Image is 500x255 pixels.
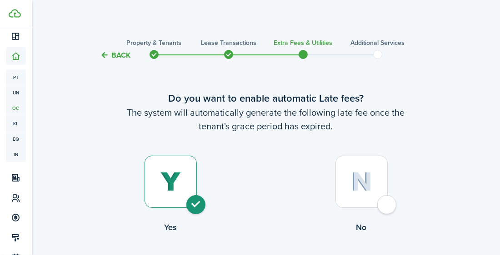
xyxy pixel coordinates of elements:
a: kl [6,116,26,131]
control-radio-card-title: No [266,221,457,233]
a: un [6,85,26,100]
wizard-step-header-title: Do you want to enable automatic Late fees? [75,91,457,106]
h3: Lease Transactions [201,38,256,48]
img: Yes (selected) [160,172,181,192]
img: TenantCloud [9,9,21,18]
a: eq [6,131,26,147]
a: in [6,147,26,162]
control-radio-card-title: Yes [75,221,266,233]
a: oc [6,100,26,116]
img: No [351,172,372,191]
a: pt [6,69,26,85]
button: Back [100,50,130,60]
h3: Extra fees & Utilities [274,38,333,48]
h3: Property & Tenants [127,38,182,48]
h3: Additional Services [351,38,405,48]
wizard-step-header-description: The system will automatically generate the following late fee once the tenant's grace period has ... [75,106,457,133]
